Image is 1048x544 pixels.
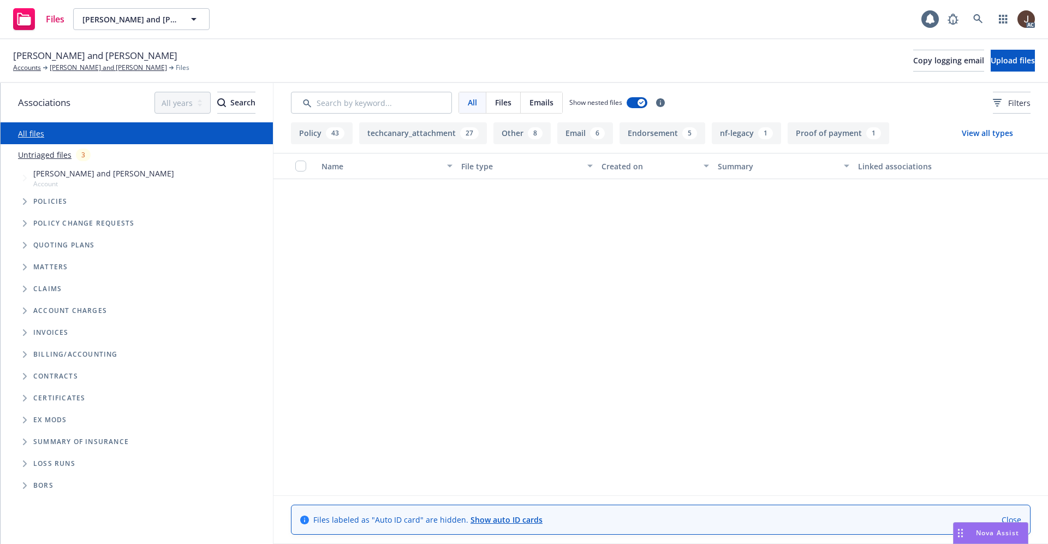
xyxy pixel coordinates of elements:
a: [PERSON_NAME] and [PERSON_NAME] [50,63,167,73]
button: Policy [291,122,353,144]
div: File type [461,161,580,172]
div: 8 [528,127,543,139]
div: Drag to move [954,523,967,543]
span: Policies [33,198,68,205]
span: Upload files [991,55,1035,66]
div: Tree Example [1,165,273,344]
button: Upload files [991,50,1035,72]
span: Files [176,63,189,73]
span: Copy logging email [913,55,984,66]
span: Nova Assist [976,528,1019,537]
div: 5 [682,127,697,139]
button: nf-legacy [712,122,781,144]
button: Created on [597,153,714,179]
span: [PERSON_NAME] and [PERSON_NAME] [13,49,177,63]
span: Files [495,97,511,108]
span: Filters [993,97,1031,109]
span: [PERSON_NAME] and [PERSON_NAME] [82,14,177,25]
button: Linked associations [854,153,993,179]
span: Ex Mods [33,417,67,423]
span: Emails [529,97,553,108]
div: Summary [718,161,837,172]
a: Search [967,8,989,30]
div: 3 [76,149,91,161]
div: 1 [866,127,881,139]
span: Claims [33,286,62,292]
svg: Search [217,98,226,107]
div: 43 [326,127,344,139]
span: Contracts [33,373,78,380]
button: SearchSearch [217,92,255,114]
span: Account [33,179,174,188]
span: Filters [1008,97,1031,109]
button: Other [493,122,551,144]
a: Show auto ID cards [471,515,543,525]
a: All files [18,128,44,139]
span: Matters [33,264,68,270]
span: Show nested files [569,98,622,107]
button: Endorsement [620,122,705,144]
button: Nova Assist [953,522,1028,544]
button: techcanary_attachment [359,122,487,144]
a: Accounts [13,63,41,73]
button: Copy logging email [913,50,984,72]
span: Quoting plans [33,242,95,249]
div: Linked associations [858,161,989,172]
span: BORs [33,482,53,489]
div: Created on [602,161,698,172]
div: Folder Tree Example [1,344,273,496]
a: Report a Bug [942,8,964,30]
span: Certificates [33,395,85,401]
button: [PERSON_NAME] and [PERSON_NAME] [73,8,210,30]
span: Invoices [33,329,69,336]
input: Search by keyword... [291,92,452,114]
div: Search [217,92,255,113]
button: Proof of payment [788,122,889,144]
span: Account charges [33,308,107,314]
a: Untriaged files [18,149,72,161]
a: Files [9,4,69,34]
span: Billing/Accounting [33,351,118,358]
a: Close [1002,514,1021,525]
button: File type [457,153,597,179]
span: Policy change requests [33,220,134,227]
span: Files [46,15,64,23]
div: 27 [460,127,479,139]
div: Name [321,161,440,172]
img: photo [1017,10,1035,28]
a: Switch app [992,8,1014,30]
span: Files labeled as "Auto ID card" are hidden. [313,514,543,525]
button: Email [557,122,613,144]
div: 1 [758,127,773,139]
input: Select all [295,161,306,172]
span: Loss Runs [33,460,75,467]
span: All [468,97,477,108]
button: Summary [713,153,853,179]
button: View all types [944,122,1031,144]
span: [PERSON_NAME] and [PERSON_NAME] [33,168,174,179]
span: Associations [18,96,70,110]
div: 6 [590,127,605,139]
button: Name [317,153,457,179]
span: Summary of insurance [33,439,129,445]
button: Filters [993,92,1031,114]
